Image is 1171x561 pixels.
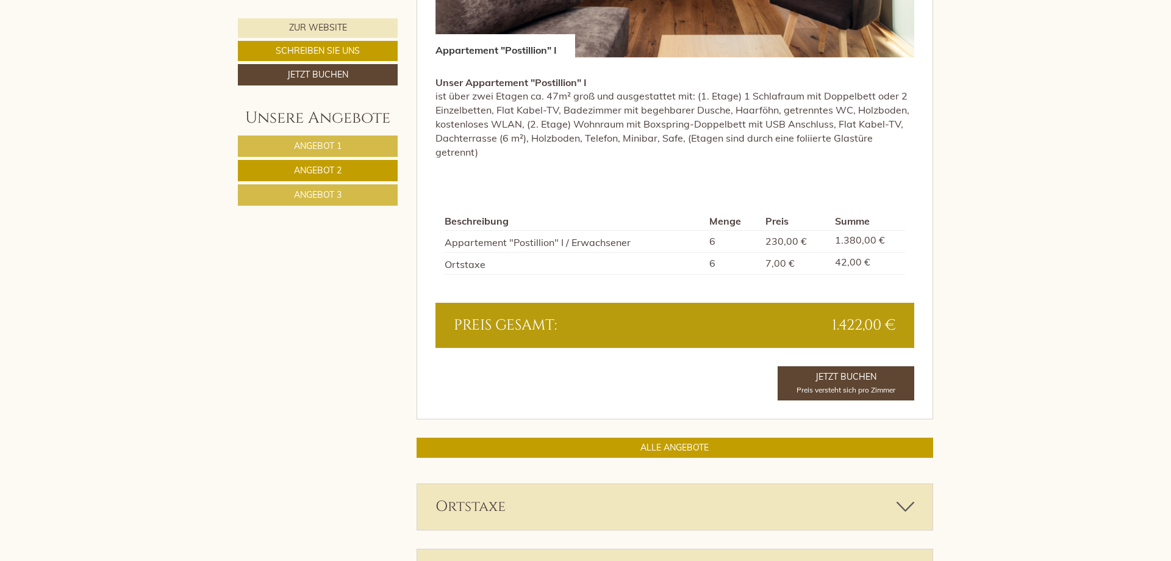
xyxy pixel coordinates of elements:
th: Menge [704,212,761,231]
td: 6 [704,231,761,253]
a: ALLE ANGEBOTE [417,438,934,458]
span: Angebot 2 [294,165,342,176]
td: Appartement "Postillion" I / Erwachsener [445,231,704,253]
span: 1.422,00 € [832,315,896,336]
span: 7,00 € [765,257,795,269]
th: Preis [761,212,830,231]
td: Ortstaxe [445,253,704,275]
th: Summe [830,212,905,231]
td: 6 [704,253,761,275]
a: Zur Website [238,18,398,38]
div: Appartement "Postillion" I [435,34,575,57]
div: Ortstaxe [417,484,933,529]
span: Angebot 3 [294,189,342,200]
div: Unsere Angebote [238,107,398,129]
td: 1.380,00 € [830,231,905,253]
p: ist über zwei Etagen ca. 47m² groß und ausgestattet mit: (1. Etage) 1 Schlafraum mit Doppelbett o... [435,76,915,159]
td: 42,00 € [830,253,905,275]
a: Jetzt buchen [238,64,398,85]
span: 230,00 € [765,235,807,247]
th: Beschreibung [445,212,704,231]
a: Jetzt buchenPreis versteht sich pro Zimmer [778,366,914,400]
strong: Unser Appartement "Postillion" I [435,76,587,89]
span: Angebot 1 [294,140,342,151]
a: Schreiben Sie uns [238,41,398,61]
span: Preis versteht sich pro Zimmer [797,385,895,394]
div: Preis gesamt: [445,315,675,336]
